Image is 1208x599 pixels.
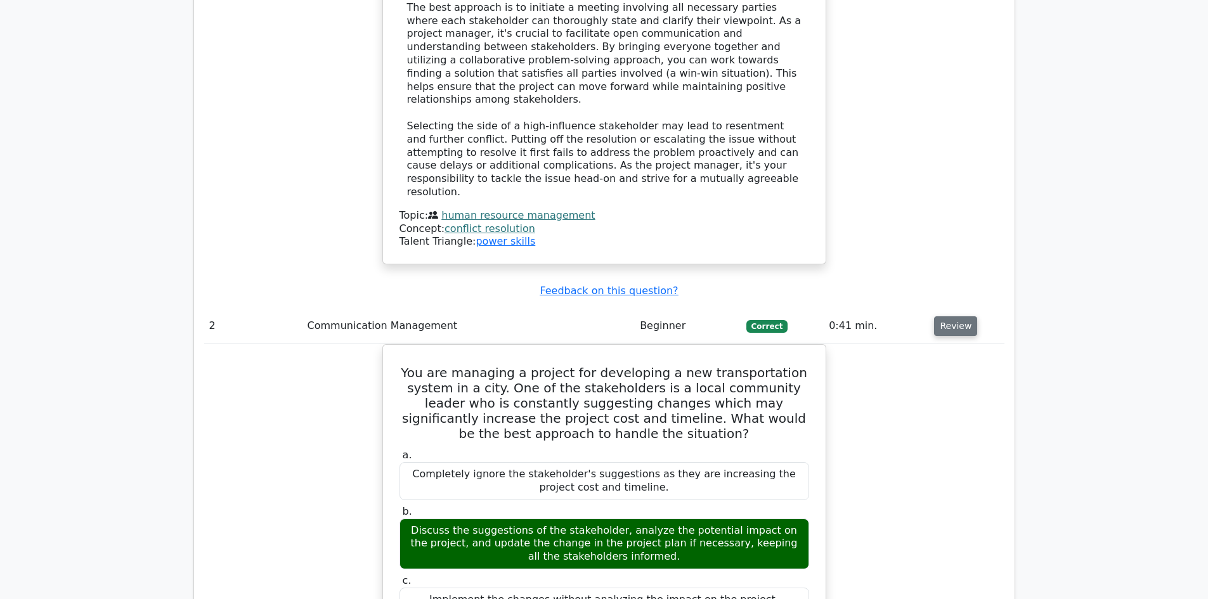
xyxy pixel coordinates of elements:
[746,320,788,333] span: Correct
[441,209,595,221] a: human resource management
[204,308,302,344] td: 2
[399,209,809,248] div: Talent Triangle:
[399,462,809,500] div: Completely ignore the stakeholder's suggestions as they are increasing the project cost and timel...
[934,316,977,336] button: Review
[403,505,412,517] span: b.
[399,222,809,236] div: Concept:
[476,235,535,247] a: power skills
[398,365,810,441] h5: You are managing a project for developing a new transportation system in a city. One of the stake...
[540,285,678,297] a: Feedback on this question?
[403,449,412,461] span: a.
[445,222,535,235] a: conflict resolution
[824,308,929,344] td: 0:41 min.
[399,209,809,222] div: Topic:
[403,574,412,586] span: c.
[635,308,741,344] td: Beginner
[302,308,635,344] td: Communication Management
[407,1,802,199] div: The best approach is to initiate a meeting involving all necessary parties where each stakeholder...
[399,518,809,569] div: Discuss the suggestions of the stakeholder, analyze the potential impact on the project, and upda...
